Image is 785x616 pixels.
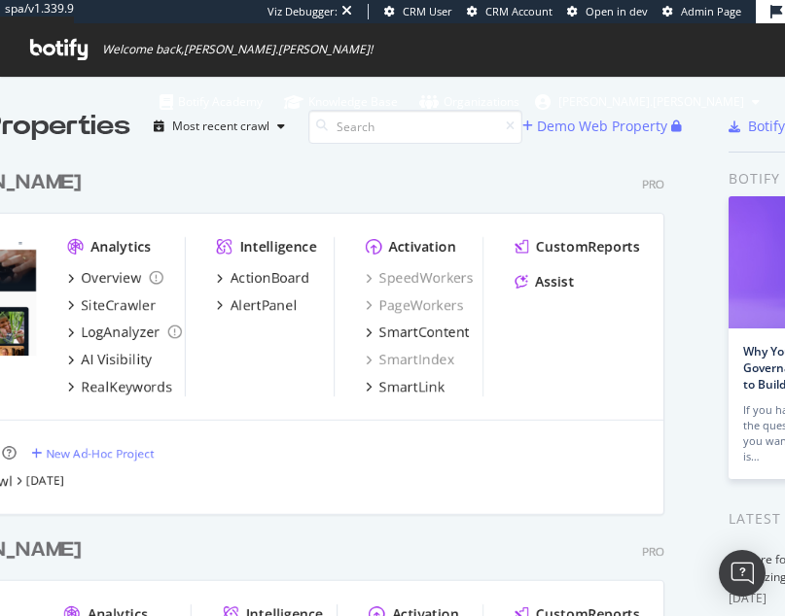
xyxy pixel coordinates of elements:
[81,377,172,396] div: RealKeywords
[81,323,160,342] div: LogAnalyzer
[160,92,263,112] div: Botify Academy
[365,295,463,315] a: PageWorkers
[365,268,473,288] a: SpeedWorkers
[419,76,519,128] a: Organizations
[662,4,741,19] a: Admin Page
[378,323,469,342] div: SmartContent
[558,93,744,110] span: lee.dunn
[567,4,648,19] a: Open in dev
[284,92,398,112] div: Knowledge Base
[642,176,664,192] div: Pro
[67,350,152,369] a: AI Visibility
[284,76,398,128] a: Knowledge Base
[515,237,640,257] a: CustomReports
[535,272,574,291] div: Assist
[46,445,154,462] div: New Ad-Hoc Project
[81,350,152,369] div: AI Visibility
[515,272,574,291] a: Assist
[467,4,553,19] a: CRM Account
[67,323,181,342] a: LogAnalyzer
[26,472,64,489] a: [DATE]
[642,543,664,560] div: Pro
[268,4,338,19] div: Viz Debugger:
[160,76,263,128] a: Botify Academy
[172,120,269,132] div: Most recent crawl
[536,237,640,257] div: CustomReports
[365,377,444,396] a: SmartLink
[365,350,453,369] a: SmartIndex
[31,445,154,462] a: New Ad-Hoc Project
[102,42,373,57] span: Welcome back, [PERSON_NAME].[PERSON_NAME] !
[378,377,444,396] div: SmartLink
[403,4,452,18] span: CRM User
[230,295,297,315] div: AlertPanel
[81,268,141,288] div: Overview
[81,295,156,315] div: SiteCrawler
[239,237,316,257] div: Intelligence
[485,4,553,18] span: CRM Account
[67,295,156,315] a: SiteCrawler
[230,268,309,288] div: ActionBoard
[388,237,455,257] div: Activation
[216,295,297,315] a: AlertPanel
[67,377,172,396] a: RealKeywords
[67,268,162,288] a: Overview
[384,4,452,19] a: CRM User
[419,92,519,112] div: Organizations
[519,86,775,118] button: [PERSON_NAME].[PERSON_NAME]
[365,323,469,342] a: SmartContent
[681,4,741,18] span: Admin Page
[216,268,309,288] a: ActionBoard
[586,4,648,18] span: Open in dev
[522,118,671,134] a: Demo Web Property
[90,237,151,257] div: Analytics
[719,550,766,597] div: Open Intercom Messenger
